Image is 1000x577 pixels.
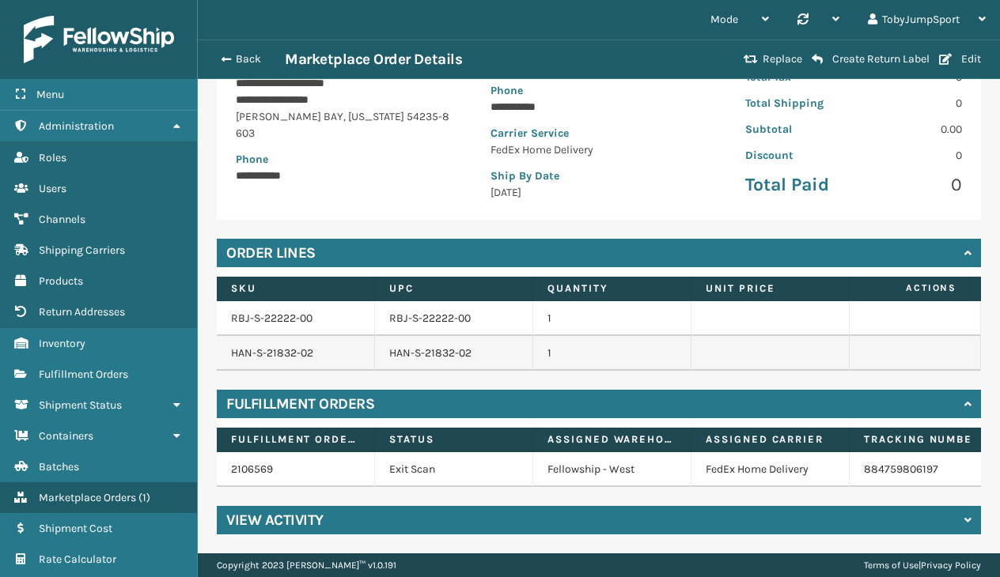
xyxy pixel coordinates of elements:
span: Actions [856,275,966,301]
span: Return Addresses [39,305,125,319]
p: Phone [236,151,453,168]
td: FedEx Home Delivery [691,452,850,487]
i: Edit [939,54,952,65]
i: Create Return Label [812,53,823,66]
label: UPC [389,281,518,296]
p: Total Shipping [745,95,844,111]
label: Assigned Warehouse [547,432,676,447]
p: Phone [491,82,707,99]
span: Fulfillment Orders [39,368,128,381]
p: Ship By Date [491,168,707,184]
p: Copyright 2023 [PERSON_NAME]™ v 1.0.191 [217,553,396,577]
p: Subtotal [745,121,844,138]
img: logo [24,16,174,63]
p: 0 [863,95,962,111]
button: Create Return Label [807,52,934,66]
div: | [864,553,981,577]
span: Inventory [39,337,85,350]
span: Shipment Cost [39,522,112,535]
span: Batches [39,460,79,473]
span: Administration [39,119,114,133]
p: Total Paid [745,173,844,197]
span: Shipping Carriers [39,243,125,257]
td: Fellowship - West [533,452,691,487]
span: ( 1 ) [138,491,150,504]
h4: View Activity [226,511,324,530]
button: Back [212,52,285,66]
span: Shipment Status [39,398,122,412]
label: Unit Price [706,281,835,296]
a: 884759806197 [864,462,938,476]
p: 0 [863,147,962,164]
span: Users [39,182,66,195]
span: Channels [39,213,85,226]
a: 2106569 [231,462,273,476]
td: RBJ-S-22222-00 [375,301,533,336]
p: [PERSON_NAME] BAY , [US_STATE] 54235-8603 [236,108,453,141]
td: Exit Scan [375,452,533,487]
td: 1 [533,336,691,371]
label: Tracking Number [864,432,993,447]
label: Assigned Carrier [706,432,835,447]
p: FedEx Home Delivery [491,141,707,158]
h4: Order Lines [226,243,316,262]
td: HAN-S-21832-02 [375,336,533,371]
h3: Marketplace Order Details [285,50,462,69]
label: Fulfillment Order Id [231,432,360,447]
p: [DATE] [491,184,707,201]
a: Terms of Use [864,560,919,571]
span: Products [39,274,83,288]
span: Mode [710,13,738,26]
span: Menu [36,88,64,101]
h4: Fulfillment Orders [226,394,374,413]
p: 0.00 [863,121,962,138]
button: Replace [739,52,807,66]
i: Replace [744,54,758,65]
p: Discount [745,147,844,164]
p: Carrier Service [491,125,707,141]
span: Marketplace Orders [39,491,136,504]
a: Privacy Policy [921,560,981,571]
span: Containers [39,429,93,443]
label: Status [389,432,518,447]
label: Quantity [547,281,676,296]
td: 1 [533,301,691,336]
span: Roles [39,151,66,164]
p: 0 [863,173,962,197]
span: Rate Calculator [39,552,116,566]
a: HAN-S-21832-02 [231,346,313,360]
label: SKU [231,281,360,296]
button: Edit [934,52,986,66]
a: RBJ-S-22222-00 [231,311,312,325]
